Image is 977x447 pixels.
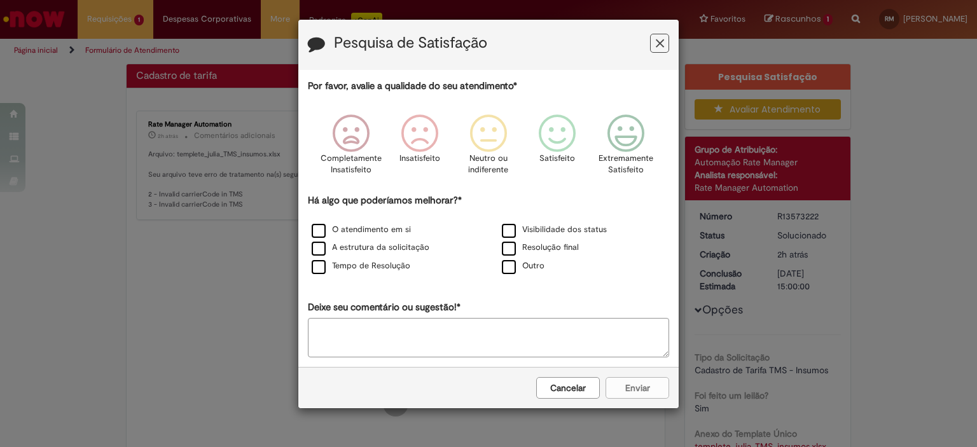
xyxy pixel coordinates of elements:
label: Tempo de Resolução [312,260,410,272]
div: Insatisfeito [387,105,452,192]
p: Completamente Insatisfeito [321,153,382,176]
div: Há algo que poderíamos melhorar?* [308,194,669,276]
label: O atendimento em si [312,224,411,236]
div: Satisfeito [525,105,590,192]
label: Visibilidade dos status [502,224,607,236]
p: Insatisfeito [399,153,440,165]
div: Extremamente Satisfeito [593,105,658,192]
div: Completamente Insatisfeito [318,105,383,192]
p: Satisfeito [539,153,575,165]
label: Resolução final [502,242,579,254]
label: Outro [502,260,544,272]
label: Deixe seu comentário ou sugestão!* [308,301,461,314]
div: Neutro ou indiferente [456,105,521,192]
label: Pesquisa de Satisfação [334,35,487,52]
p: Neutro ou indiferente [466,153,511,176]
label: Por favor, avalie a qualidade do seu atendimento* [308,79,517,93]
p: Extremamente Satisfeito [599,153,653,176]
button: Cancelar [536,377,600,399]
label: A estrutura da solicitação [312,242,429,254]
